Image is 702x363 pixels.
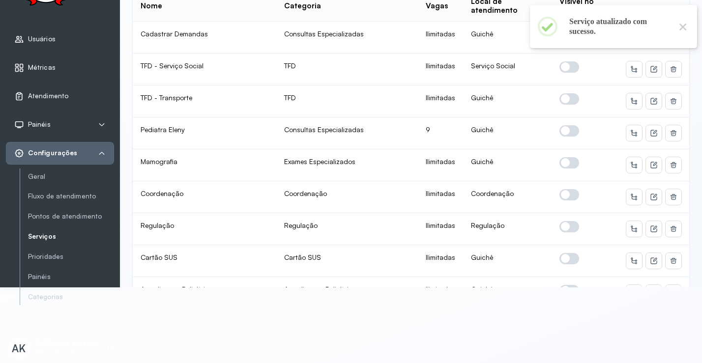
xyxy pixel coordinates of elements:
td: Guichê [463,117,552,149]
p: [PERSON_NAME] [35,339,97,349]
span: Atendimento [28,92,68,100]
td: Coordenação [463,181,552,213]
div: Vagas [426,1,448,11]
td: Pediatra Eleny [133,117,276,149]
td: Ilimitadas [418,277,463,309]
a: Geral [28,172,114,181]
td: Ilimitadas [418,54,463,85]
a: Fluxo de atendimento [28,190,114,202]
td: Regulação [463,213,552,245]
div: Regulação [284,221,410,230]
td: Coordenação [133,181,276,213]
a: Pontos de atendimento [28,210,114,223]
td: Ilimitadas [418,85,463,117]
a: Serviços [28,232,114,241]
td: Guichê [463,149,552,181]
span: Suporte [28,318,53,326]
a: Usuários [14,34,106,44]
a: Métricas [14,63,106,73]
td: Serviço Social [463,54,552,85]
a: Painéis [28,273,114,281]
td: Guichê [463,245,552,277]
td: Ilimitadas [418,22,463,54]
td: TFD - Transporte [133,85,276,117]
td: Guichê [463,85,552,117]
a: Fluxo de atendimento [28,192,114,200]
td: Ilimitadas [418,181,463,213]
a: Pontos de atendimento [28,212,114,221]
p: Administrador [35,349,97,357]
button: Close this dialog [676,20,689,33]
a: Prioridades [28,252,114,261]
div: Consultas Especializadas [284,125,410,134]
td: Atendimento Policlínica [133,277,276,309]
td: 9 [418,117,463,149]
td: Mamografia [133,149,276,181]
td: Ilimitadas [418,149,463,181]
a: Painéis [28,271,114,283]
span: Configurações [28,149,77,157]
div: TFD [284,93,410,102]
a: Prioridades [28,251,114,263]
div: Exames Especializados [284,157,410,166]
td: Cartão SUS [133,245,276,277]
h2: Serviço atualizado com sucesso. [569,17,669,36]
td: Guichê [463,22,552,54]
div: Nome [141,1,162,11]
a: Categorias [28,293,114,301]
div: Cartão SUS [284,253,410,262]
td: Ilimitadas [418,245,463,277]
a: Atendimento [14,91,106,101]
td: Ilimitadas [418,213,463,245]
div: Atendimento Policlínica [284,285,410,294]
span: Métricas [28,63,56,72]
div: Coordenação [284,189,410,198]
div: Categoria [284,1,321,11]
a: Geral [28,170,114,183]
td: Guichê [463,277,552,309]
td: Cadastrar Demandas [133,22,276,54]
a: Serviços [28,230,114,243]
td: TFD - Serviço Social [133,54,276,85]
span: Usuários [28,35,56,43]
span: Painéis [28,120,51,129]
div: TFD [284,61,410,70]
a: Categorias [28,291,114,303]
td: Regulação [133,213,276,245]
div: Consultas Especializadas [284,29,410,38]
